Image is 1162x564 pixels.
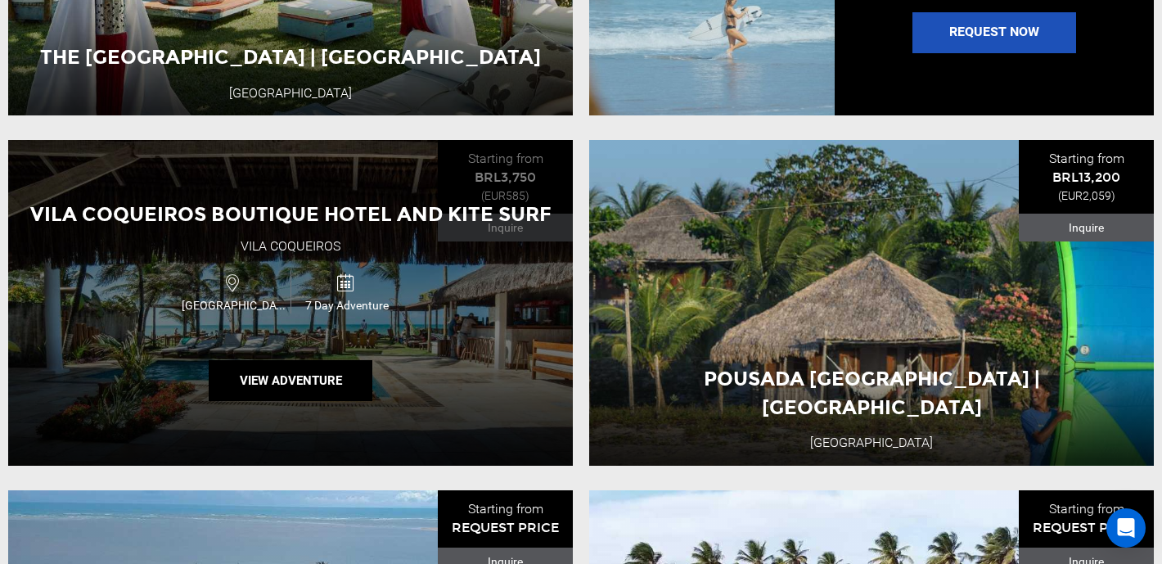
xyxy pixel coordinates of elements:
div: Vila Coqueiros [241,237,340,256]
span: [GEOGRAPHIC_DATA] [178,297,290,314]
div: Open Intercom Messenger [1106,508,1146,548]
button: View Adventure [209,360,372,401]
span: Vila Coqueiros Boutique hotel and kite surf [30,202,552,226]
a: Request Now [912,12,1076,53]
span: 7 Day Adventure [291,297,403,314]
